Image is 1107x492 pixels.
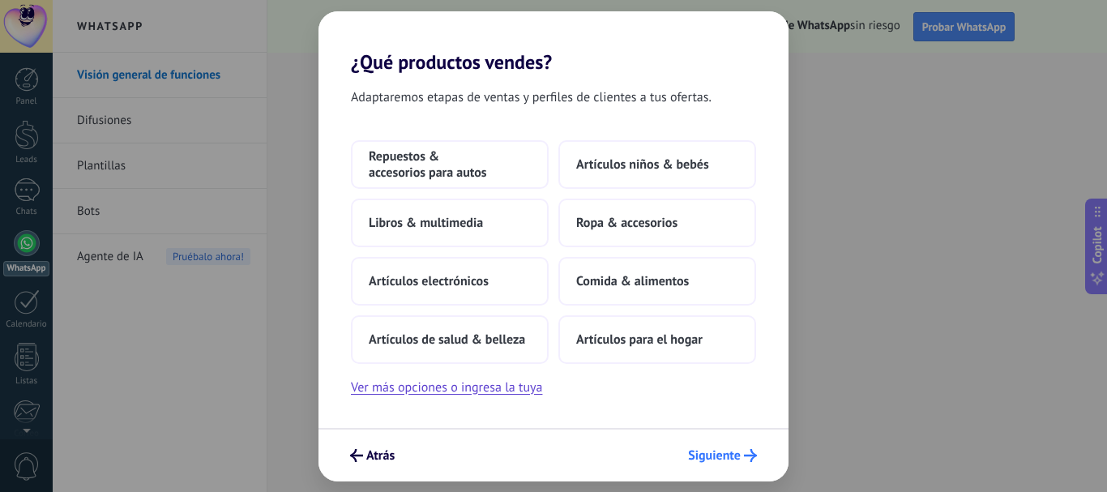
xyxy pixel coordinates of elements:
[351,315,549,364] button: Artículos de salud & belleza
[576,215,677,231] span: Ropa & accesorios
[318,11,789,74] h2: ¿Qué productos vendes?
[688,450,741,461] span: Siguiente
[351,199,549,247] button: Libros & multimedia
[558,140,756,189] button: Artículos niños & bebés
[369,148,531,181] span: Repuestos & accesorios para autos
[369,332,525,348] span: Artículos de salud & belleza
[343,442,402,469] button: Atrás
[351,87,712,108] span: Adaptaremos etapas de ventas y perfiles de clientes a tus ofertas.
[366,450,395,461] span: Atrás
[576,273,689,289] span: Comida & alimentos
[576,156,709,173] span: Artículos niños & bebés
[558,199,756,247] button: Ropa & accesorios
[558,315,756,364] button: Artículos para el hogar
[369,215,483,231] span: Libros & multimedia
[351,377,542,398] button: Ver más opciones o ingresa la tuya
[369,273,489,289] span: Artículos electrónicos
[351,140,549,189] button: Repuestos & accesorios para autos
[351,257,549,306] button: Artículos electrónicos
[558,257,756,306] button: Comida & alimentos
[576,332,703,348] span: Artículos para el hogar
[681,442,764,469] button: Siguiente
